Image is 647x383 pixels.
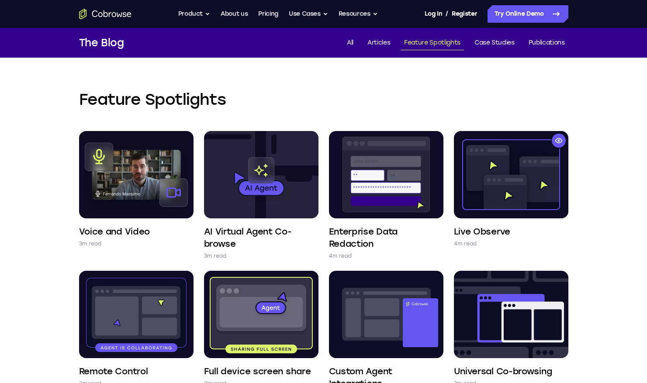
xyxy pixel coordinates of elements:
[79,225,150,238] h4: Voice and Video
[488,5,568,23] a: Try Online Demo
[329,225,443,250] h4: Enterprise Data Redaction
[79,365,148,377] h4: Remote Control
[329,271,443,358] img: Custom Agent Integrations
[364,36,394,50] a: Articles
[79,239,102,248] p: 3m read
[454,131,568,248] a: Live Observe 4m read
[178,5,211,23] button: Product
[204,131,318,218] img: AI Virtual Agent Co-browse
[79,35,124,51] h1: The Blog
[204,225,318,250] h4: AI Virtual Agent Co-browse
[454,365,552,377] h4: Universal Co-browsing
[79,9,131,19] a: Go to the home page
[258,5,278,23] a: Pricing
[452,5,477,23] a: Register
[221,5,248,23] a: About us
[425,5,442,23] a: Log In
[329,252,352,260] p: 4m read
[454,131,568,218] img: Live Observe
[204,252,227,260] p: 3m read
[329,131,443,260] a: Enterprise Data Redaction 4m read
[79,131,194,218] img: Voice and Video
[471,36,518,50] a: Case Studies
[79,131,194,248] a: Voice and Video 3m read
[79,89,568,110] h2: Feature Spotlights
[289,5,328,23] button: Use Cases
[525,36,568,50] a: Publications
[204,131,318,260] a: AI Virtual Agent Co-browse 3m read
[446,9,448,19] span: /
[204,365,311,377] h4: Full device screen share
[454,225,510,238] h4: Live Observe
[329,131,443,218] img: Enterprise Data Redaction
[454,271,568,358] img: Universal Co-browsing
[454,239,477,248] p: 4m read
[79,271,194,358] img: Remote Control
[401,36,464,50] a: Feature Spotlights
[343,36,357,50] a: All
[339,5,378,23] button: Resources
[204,271,318,358] img: Full device screen share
